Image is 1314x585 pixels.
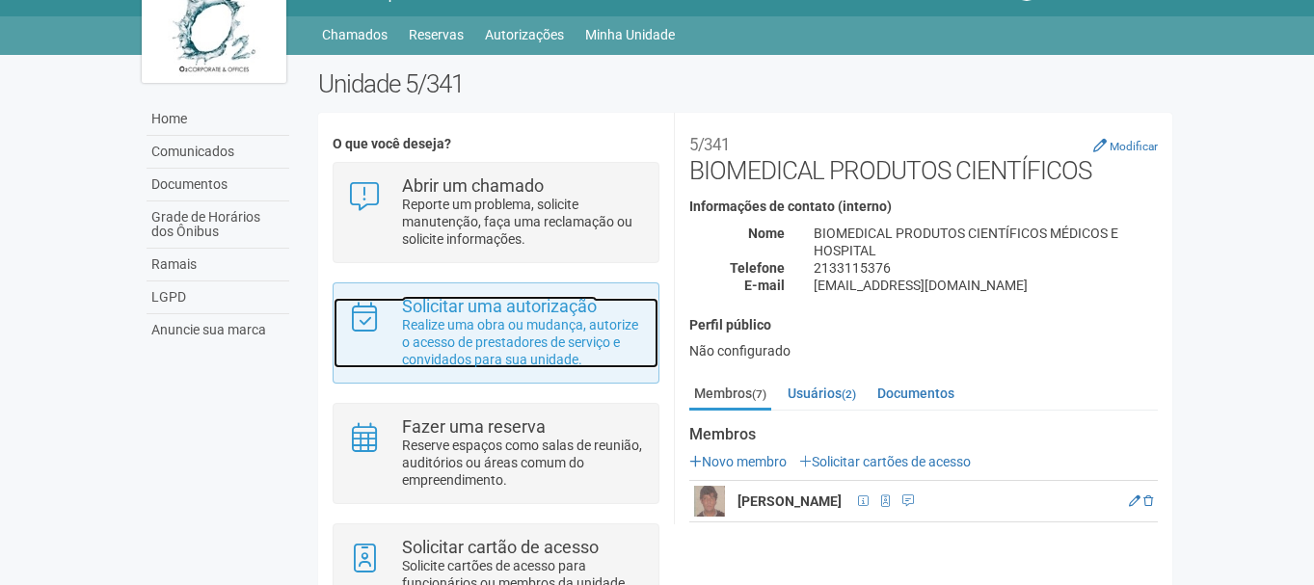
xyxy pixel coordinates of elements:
[1129,494,1140,508] a: Editar membro
[485,21,564,48] a: Autorizações
[752,387,766,401] small: (7)
[348,298,644,368] a: Solicitar uma autorização Realize uma obra ou mudança, autorize o acesso de prestadores de serviç...
[147,103,289,136] a: Home
[1110,140,1158,153] small: Modificar
[730,260,785,276] strong: Telefone
[147,281,289,314] a: LGPD
[689,318,1158,332] h4: Perfil público
[147,249,289,281] a: Ramais
[799,225,1172,259] div: BIOMEDICAL PRODUTOS CIENTÍFICOS MÉDICOS E HOSPITAL
[402,175,544,196] strong: Abrir um chamado
[147,169,289,201] a: Documentos
[333,137,659,151] h4: O que você deseja?
[799,454,971,469] a: Solicitar cartões de acesso
[744,278,785,293] strong: E-mail
[748,226,785,241] strong: Nome
[402,316,644,368] p: Realize uma obra ou mudança, autorize o acesso de prestadores de serviço e convidados para sua un...
[318,69,1173,98] h2: Unidade 5/341
[147,136,289,169] a: Comunicados
[348,418,644,489] a: Fazer uma reserva Reserve espaços como salas de reunião, auditórios ou áreas comum do empreendime...
[402,296,597,316] strong: Solicitar uma autorização
[689,454,787,469] a: Novo membro
[799,259,1172,277] div: 2133115376
[1143,494,1153,508] a: Excluir membro
[799,277,1172,294] div: [EMAIL_ADDRESS][DOMAIN_NAME]
[402,196,644,248] p: Reporte um problema, solicite manutenção, faça uma reclamação ou solicite informações.
[783,379,861,408] a: Usuários(2)
[872,379,959,408] a: Documentos
[402,537,599,557] strong: Solicitar cartão de acesso
[402,437,644,489] p: Reserve espaços como salas de reunião, auditórios ou áreas comum do empreendimento.
[322,21,388,48] a: Chamados
[689,135,730,154] small: 5/341
[689,426,1158,443] strong: Membros
[689,379,771,411] a: Membros(7)
[147,201,289,249] a: Grade de Horários dos Ônibus
[409,21,464,48] a: Reservas
[689,342,1158,359] div: Não configurado
[348,177,644,248] a: Abrir um chamado Reporte um problema, solicite manutenção, faça uma reclamação ou solicite inform...
[585,21,675,48] a: Minha Unidade
[737,493,842,509] strong: [PERSON_NAME]
[842,387,856,401] small: (2)
[1093,138,1158,153] a: Modificar
[689,199,1158,214] h4: Informações de contato (interno)
[147,314,289,346] a: Anuncie sua marca
[402,416,546,437] strong: Fazer uma reserva
[689,127,1158,185] h2: BIOMEDICAL PRODUTOS CIENTÍFICOS
[694,486,725,517] img: user.png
